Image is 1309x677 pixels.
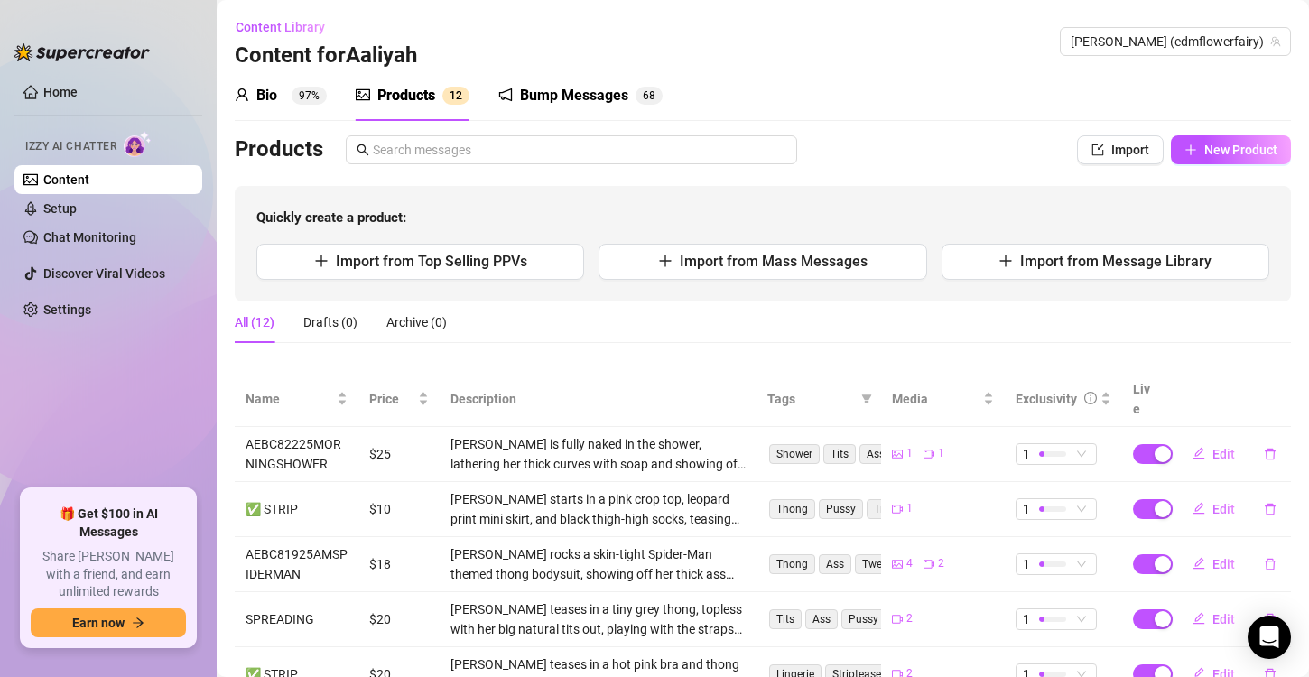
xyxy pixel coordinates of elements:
[256,209,406,226] strong: Quickly create a product:
[43,172,89,187] a: Content
[1249,440,1291,468] button: delete
[1023,444,1030,464] span: 1
[235,13,339,42] button: Content Library
[235,135,323,164] h3: Products
[235,427,358,482] td: AEBC82225MORNINGSHOWER
[1212,612,1235,626] span: Edit
[1178,440,1249,468] button: Edit
[1193,557,1205,570] span: edit
[373,140,786,160] input: Search messages
[1270,36,1281,47] span: team
[881,372,1005,427] th: Media
[246,389,333,409] span: Name
[1249,605,1291,634] button: delete
[357,144,369,156] span: search
[906,555,913,572] span: 4
[235,482,358,537] td: ✅ STRIP
[1020,253,1212,270] span: Import from Message Library
[1264,503,1277,515] span: delete
[43,266,165,281] a: Discover Viral Videos
[1249,550,1291,579] button: delete
[498,88,513,102] span: notification
[1077,135,1164,164] button: Import
[356,88,370,102] span: picture
[769,554,815,574] span: Thong
[1178,550,1249,579] button: Edit
[998,254,1013,268] span: plus
[649,89,655,102] span: 8
[31,548,186,601] span: Share [PERSON_NAME] with a friend, and earn unlimited rewards
[236,20,325,34] span: Content Library
[235,42,417,70] h3: Content for Aaliyah
[861,394,872,404] span: filter
[1023,499,1030,519] span: 1
[867,499,899,519] span: Tits
[358,592,440,647] td: $20
[938,555,944,572] span: 2
[1264,558,1277,570] span: delete
[1178,495,1249,524] button: Edit
[855,554,914,574] span: Twerking
[235,372,358,427] th: Name
[31,608,186,637] button: Earn nowarrow-right
[1171,135,1291,164] button: New Product
[769,609,802,629] span: Tits
[924,449,934,459] span: video-camera
[440,372,757,427] th: Description
[256,85,277,107] div: Bio
[1212,557,1235,571] span: Edit
[906,500,913,517] span: 1
[769,499,815,519] span: Thong
[1264,613,1277,626] span: delete
[124,131,152,157] img: AI Chatter
[450,544,746,584] div: [PERSON_NAME] rocks a skin-tight Spider-Man themed thong bodysuit, showing off her thick ass and ...
[1016,389,1077,409] div: Exclusivity
[256,244,584,280] button: Import from Top Selling PPVs
[450,599,746,639] div: [PERSON_NAME] teases in a tiny grey thong, topless with her big natural tits out, playing with th...
[942,244,1269,280] button: Import from Message Library
[658,254,673,268] span: plus
[1193,502,1205,515] span: edit
[14,43,150,61] img: logo-BBDzfeDw.svg
[1023,554,1030,574] span: 1
[1204,143,1277,157] span: New Product
[636,87,663,105] sup: 68
[358,482,440,537] td: $10
[1193,612,1205,625] span: edit
[757,372,880,427] th: Tags
[456,89,462,102] span: 2
[314,254,329,268] span: plus
[235,312,274,332] div: All (12)
[336,253,527,270] span: Import from Top Selling PPVs
[1193,447,1205,459] span: edit
[292,87,327,105] sup: 97%
[1264,448,1277,460] span: delete
[235,592,358,647] td: SPREADING
[235,88,249,102] span: user
[769,444,820,464] span: Shower
[599,244,926,280] button: Import from Mass Messages
[841,609,886,629] span: Pussy
[132,617,144,629] span: arrow-right
[1212,502,1235,516] span: Edit
[859,444,892,464] span: Ass
[1178,605,1249,634] button: Edit
[450,89,456,102] span: 1
[450,489,746,529] div: [PERSON_NAME] starts in a pink crop top, leopard print mini skirt, and black thigh-high socks, te...
[1023,609,1030,629] span: 1
[303,312,357,332] div: Drafts (0)
[358,372,440,427] th: Price
[823,444,856,464] span: Tits
[442,87,469,105] sup: 12
[450,434,746,474] div: [PERSON_NAME] is fully naked in the shower, lathering her thick curves with soap and showing off ...
[892,504,903,515] span: video-camera
[1091,144,1104,156] span: import
[680,253,868,270] span: Import from Mass Messages
[892,389,979,409] span: Media
[369,389,414,409] span: Price
[386,312,447,332] div: Archive (0)
[1249,495,1291,524] button: delete
[1184,144,1197,156] span: plus
[1111,143,1149,157] span: Import
[643,89,649,102] span: 6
